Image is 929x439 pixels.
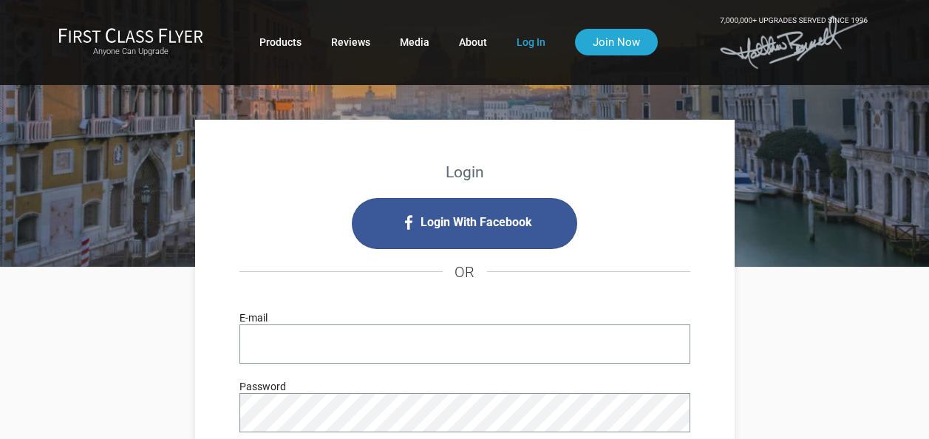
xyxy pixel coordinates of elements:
a: Products [259,29,302,55]
label: E-mail [239,310,268,326]
a: Media [400,29,429,55]
strong: Login [446,163,484,181]
i: Login with Facebook [352,198,577,249]
a: First Class FlyerAnyone Can Upgrade [58,27,203,57]
a: Reviews [331,29,370,55]
span: Login With Facebook [421,211,532,234]
a: Log In [517,29,545,55]
img: First Class Flyer [58,27,203,43]
a: About [459,29,487,55]
small: Anyone Can Upgrade [58,47,203,57]
a: Join Now [575,29,658,55]
label: Password [239,378,286,395]
h4: OR [239,249,690,295]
